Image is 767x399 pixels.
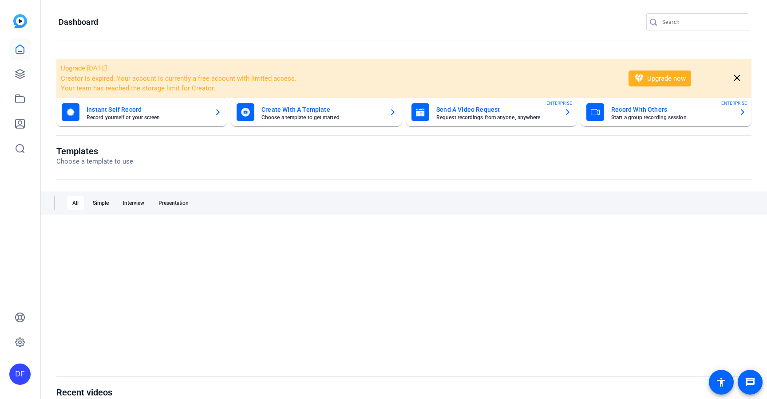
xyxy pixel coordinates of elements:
div: All [67,196,84,210]
img: blue-gradient.svg [13,14,27,28]
h1: Recent videos [56,387,142,398]
mat-card-subtitle: Record yourself or your screen [87,115,207,120]
h1: Dashboard [59,17,98,27]
span: ENTERPRISE [721,100,747,106]
mat-icon: diamond [634,73,644,84]
mat-icon: accessibility [716,377,727,387]
span: ENTERPRISE [546,100,572,106]
mat-card-title: Send A Video Request [436,104,557,115]
li: Your team has reached the storage limit for Creator. [61,83,617,94]
button: Record With OthersStart a group recording sessionENTERPRISE [581,98,751,126]
input: Search [662,17,742,27]
mat-card-title: Create With A Template [261,104,382,115]
button: Send A Video RequestRequest recordings from anyone, anywhereENTERPRISE [406,98,577,126]
div: Interview [118,196,150,210]
h1: Templates [56,146,133,156]
mat-icon: close [731,73,743,84]
div: Presentation [153,196,194,210]
button: Instant Self RecordRecord yourself or your screen [56,98,227,126]
li: Creator is expired. Your account is currently a free account with limited access. [61,74,617,84]
mat-card-title: Instant Self Record [87,104,207,115]
span: Upgrade [DATE] [61,64,107,72]
mat-card-title: Record With Others [611,104,732,115]
div: DF [9,364,31,385]
button: Upgrade now [629,70,691,86]
mat-card-subtitle: Choose a template to get started [261,115,382,120]
div: Simple [87,196,114,210]
p: Choose a template to use [56,156,133,167]
mat-card-subtitle: Start a group recording session [611,115,732,120]
mat-icon: message [745,377,755,387]
button: Create With A TemplateChoose a template to get started [231,98,402,126]
mat-card-subtitle: Request recordings from anyone, anywhere [436,115,557,120]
